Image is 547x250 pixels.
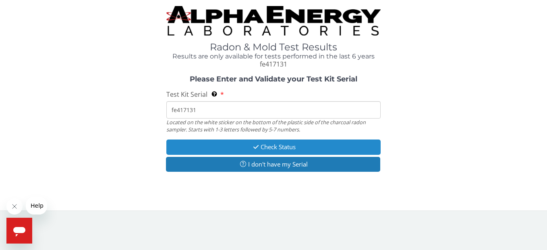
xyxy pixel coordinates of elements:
[26,197,47,215] iframe: Message from company
[166,90,207,99] span: Test Kit Serial
[166,157,380,172] button: I don't have my Serial
[190,75,357,83] strong: Please Enter and Validate your Test Kit Serial
[6,218,32,244] iframe: Button to launch messaging window
[6,198,23,215] iframe: Close message
[166,42,380,52] h1: Radon & Mold Test Results
[166,140,380,154] button: Check Status
[166,6,380,35] img: TightCrop.jpg
[260,60,287,69] span: fe417131
[166,53,380,60] h4: Results are only available for tests performed in the last 6 years
[166,119,380,133] div: Located on the white sticker on the bottom of the plastic side of the charcoal radon sampler. Sta...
